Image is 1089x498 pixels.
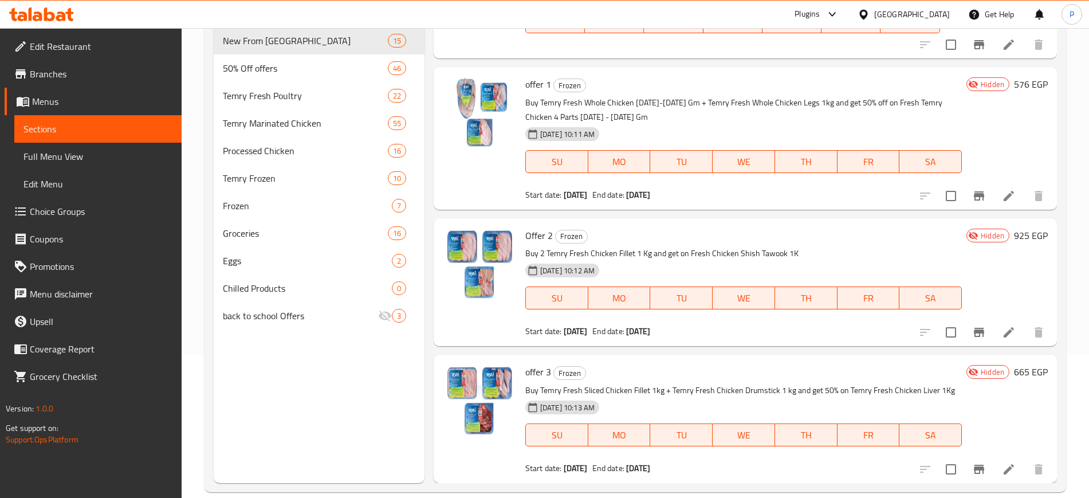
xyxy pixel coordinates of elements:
[443,364,516,437] img: offer 3
[214,219,424,247] div: Groceries16
[214,247,424,275] div: Eggs2
[648,14,698,30] span: TU
[976,230,1009,241] span: Hidden
[223,116,388,130] span: Temry Marinated Chicken
[904,427,957,444] span: SA
[388,171,406,185] div: items
[388,34,406,48] div: items
[1002,38,1016,52] a: Edit menu item
[939,33,963,57] span: Select to update
[5,335,182,363] a: Coverage Report
[388,173,406,184] span: 10
[842,154,895,170] span: FR
[223,61,388,75] span: 50% Off offers
[214,22,424,334] nav: Menu sections
[1025,31,1052,58] button: delete
[23,150,172,163] span: Full Menu View
[708,14,758,30] span: WE
[5,60,182,88] a: Branches
[795,7,820,21] div: Plugins
[5,308,182,335] a: Upsell
[1014,228,1048,244] h6: 925 EGP
[899,424,962,446] button: SA
[525,383,962,398] p: Buy Temry Fresh Sliced Chicken Fillet 1kg + Temry Fresh Chicken Drumstick 1 kg and get 50% on Tem...
[536,402,599,413] span: [DATE] 10:13 AM
[536,265,599,276] span: [DATE] 10:12 AM
[30,67,172,81] span: Branches
[530,14,580,30] span: SU
[30,287,172,301] span: Menu disclaimer
[592,461,624,476] span: End date:
[392,309,406,323] div: items
[443,228,516,301] img: Offer 2
[214,192,424,219] div: Frozen7
[1002,189,1016,203] a: Edit menu item
[650,424,713,446] button: TU
[588,150,651,173] button: MO
[592,324,624,339] span: End date:
[1002,462,1016,476] a: Edit menu item
[965,319,993,346] button: Branch-specific-item
[874,8,950,21] div: [GEOGRAPHIC_DATA]
[23,122,172,136] span: Sections
[223,281,392,295] span: Chilled Products
[713,424,775,446] button: WE
[976,367,1009,378] span: Hidden
[593,290,646,307] span: MO
[214,54,424,82] div: 50% Off offers46
[525,363,551,381] span: offer 3
[717,154,770,170] span: WE
[655,427,708,444] span: TU
[223,254,392,268] span: Eggs
[388,91,406,101] span: 22
[223,199,392,213] span: Frozen
[14,115,182,143] a: Sections
[530,290,584,307] span: SU
[965,182,993,210] button: Branch-specific-item
[388,228,406,239] span: 16
[30,205,172,218] span: Choice Groups
[556,230,587,243] span: Frozen
[388,144,406,158] div: items
[589,14,639,30] span: MO
[717,427,770,444] span: WE
[899,150,962,173] button: SA
[525,324,562,339] span: Start date:
[36,401,53,416] span: 1.0.0
[655,290,708,307] span: TU
[388,146,406,156] span: 16
[1014,364,1048,380] h6: 665 EGP
[899,287,962,309] button: SA
[775,287,838,309] button: TH
[842,427,895,444] span: FR
[525,76,551,93] span: offer 1
[5,33,182,60] a: Edit Restaurant
[392,256,406,266] span: 2
[392,311,406,321] span: 3
[30,370,172,383] span: Grocery Checklist
[525,246,962,261] p: Buy 2 Temry Fresh Chicken Fillet 1 Kg and get on Fresh Chicken Shish Tawook 1K
[6,432,78,447] a: Support.OpsPlatform
[1014,76,1048,92] h6: 576 EGP
[553,79,586,92] div: Frozen
[904,290,957,307] span: SA
[214,275,424,302] div: Chilled Products0
[214,164,424,192] div: Temry Frozen10
[780,427,833,444] span: TH
[388,118,406,129] span: 55
[5,253,182,280] a: Promotions
[223,309,378,323] span: back to school Offers
[885,14,935,30] span: SA
[223,144,388,158] span: Processed Chicken
[939,320,963,344] span: Select to update
[976,79,1009,90] span: Hidden
[904,154,957,170] span: SA
[30,40,172,53] span: Edit Restaurant
[838,424,900,446] button: FR
[1025,182,1052,210] button: delete
[223,34,388,48] div: New From Temry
